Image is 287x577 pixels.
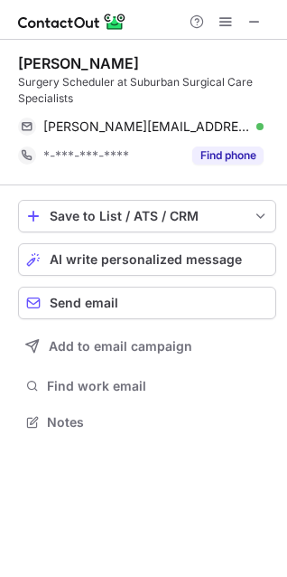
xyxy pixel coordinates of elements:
div: Save to List / ATS / CRM [50,209,245,223]
span: Find work email [47,378,269,394]
button: Send email [18,287,276,319]
div: [PERSON_NAME] [18,54,139,72]
span: Add to email campaign [49,339,192,354]
button: AI write personalized message [18,243,276,276]
span: Send email [50,296,118,310]
button: Notes [18,410,276,435]
span: Notes [47,414,269,430]
div: Surgery Scheduler at Suburban Surgical Care Specialists [18,74,276,107]
span: AI write personalized message [50,252,242,267]
button: save-profile-one-click [18,200,276,232]
button: Reveal Button [192,147,264,165]
button: Add to email campaign [18,330,276,363]
img: ContactOut v5.3.10 [18,11,126,33]
button: Find work email [18,374,276,399]
span: [PERSON_NAME][EMAIL_ADDRESS][DOMAIN_NAME] [43,118,250,135]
